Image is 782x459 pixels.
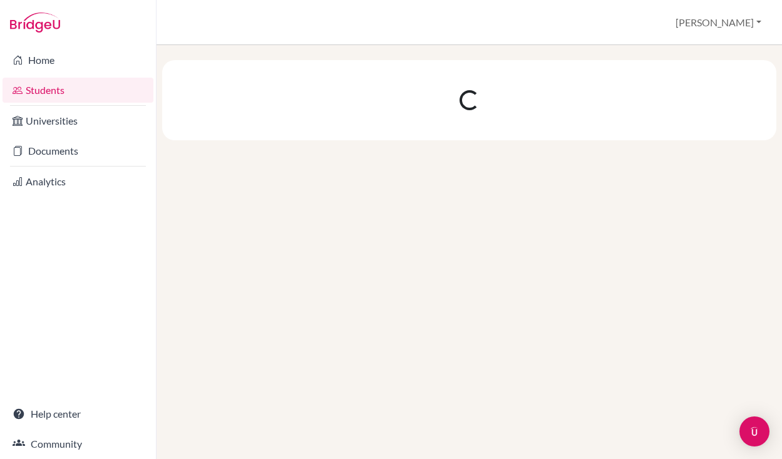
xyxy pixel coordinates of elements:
[3,138,153,163] a: Documents
[670,11,767,34] button: [PERSON_NAME]
[3,108,153,133] a: Universities
[3,431,153,456] a: Community
[3,401,153,426] a: Help center
[739,416,769,446] div: Open Intercom Messenger
[3,169,153,194] a: Analytics
[3,78,153,103] a: Students
[10,13,60,33] img: Bridge-U
[3,48,153,73] a: Home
